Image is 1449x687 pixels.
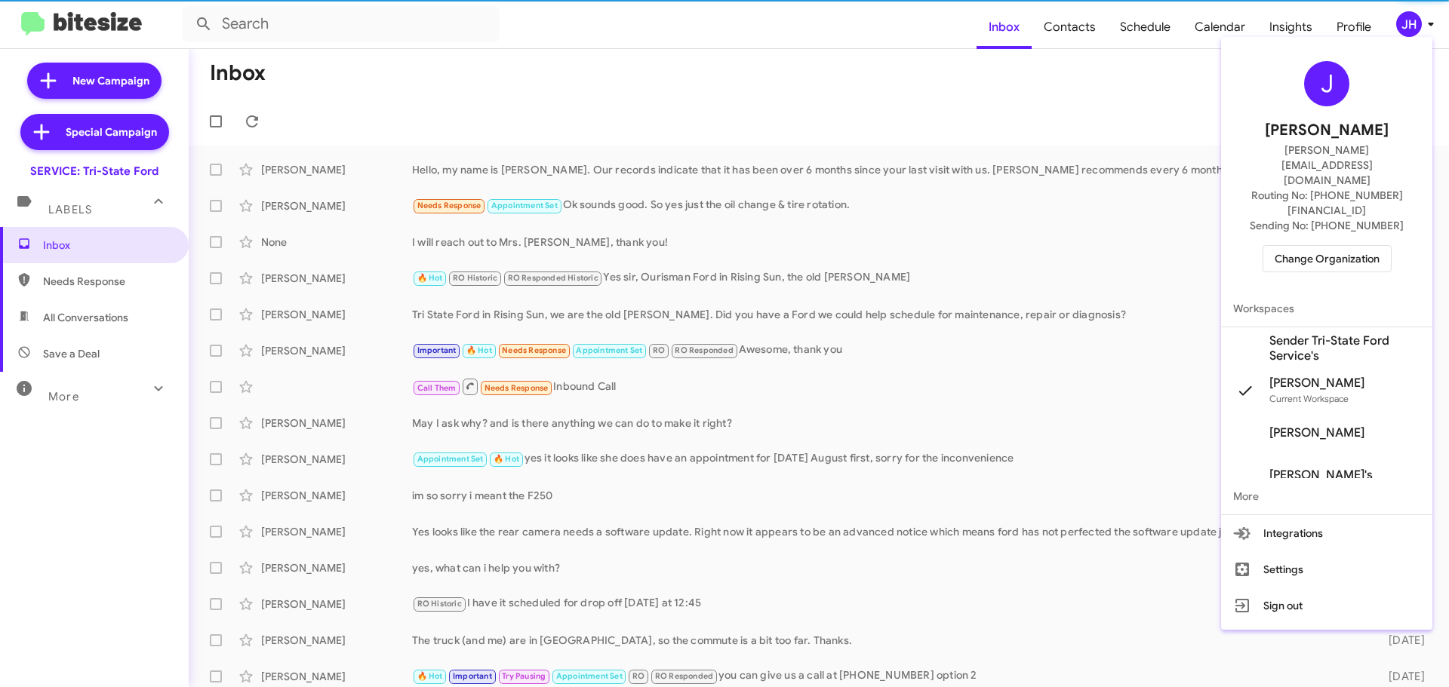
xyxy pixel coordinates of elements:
[1221,290,1432,327] span: Workspaces
[1221,515,1432,551] button: Integrations
[1269,425,1364,440] span: [PERSON_NAME]
[1263,245,1392,272] button: Change Organization
[1221,551,1432,587] button: Settings
[1250,218,1404,233] span: Sending No: [PHONE_NUMBER]
[1304,61,1349,106] div: J
[1275,246,1380,271] span: Change Organization
[1239,143,1414,188] span: [PERSON_NAME][EMAIL_ADDRESS][DOMAIN_NAME]
[1269,376,1364,391] span: [PERSON_NAME]
[1269,333,1420,363] span: Sender Tri-State Ford Service's
[1221,587,1432,624] button: Sign out
[1221,478,1432,514] span: More
[1269,393,1349,404] span: Current Workspace
[1239,188,1414,218] span: Routing No: [PHONE_NUMBER][FINANCIAL_ID]
[1269,468,1373,483] span: [PERSON_NAME]'s
[1265,118,1389,143] span: [PERSON_NAME]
